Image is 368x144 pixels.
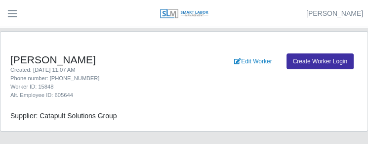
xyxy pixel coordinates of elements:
[160,8,209,19] img: SLM Logo
[286,53,354,69] a: Create Worker Login
[10,83,177,91] div: Worker ID: 15848
[10,66,177,74] div: Created: [DATE] 11:07 AM
[306,8,363,19] a: [PERSON_NAME]
[10,112,117,120] span: Supplier: Catapult Solutions Group
[10,74,177,83] div: Phone number: [PHONE_NUMBER]
[228,53,278,69] a: Edit Worker
[10,91,177,99] div: Alt. Employee ID: 605644
[10,53,177,66] h4: [PERSON_NAME]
